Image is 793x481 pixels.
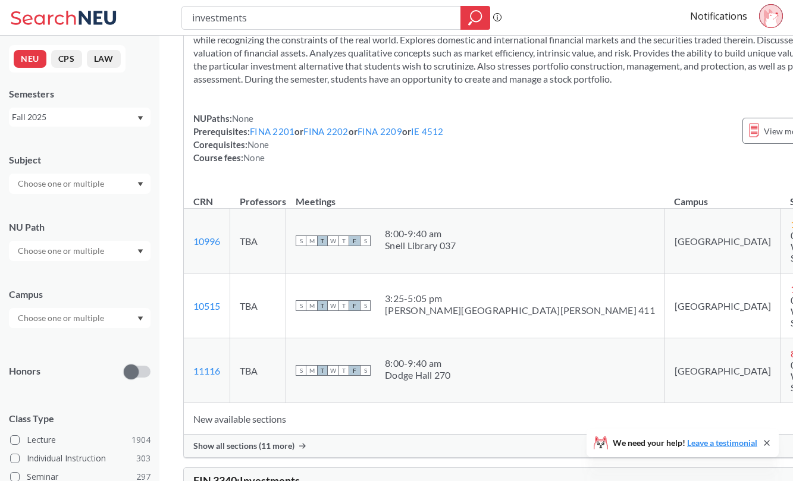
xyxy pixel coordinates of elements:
div: Dropdown arrow [9,241,151,261]
span: None [247,139,269,150]
span: M [306,365,317,376]
span: T [338,365,349,376]
td: TBA [230,273,286,338]
td: TBA [230,338,286,403]
span: F [349,300,360,311]
span: T [338,235,349,246]
td: [GEOGRAPHIC_DATA] [665,338,781,403]
a: 10996 [193,235,220,247]
a: FINA 2202 [303,126,348,137]
svg: magnifying glass [468,10,482,26]
button: LAW [87,50,121,68]
div: Snell Library 037 [385,240,456,251]
span: W [328,235,338,246]
button: NEU [14,50,46,68]
a: Leave a testimonial [687,438,757,448]
span: T [317,300,328,311]
input: Choose one or multiple [12,244,112,258]
div: magnifying glass [460,6,490,30]
th: Campus [665,183,781,209]
span: None [243,152,265,163]
div: Dodge Hall 270 [385,369,451,381]
th: Meetings [286,183,665,209]
span: S [296,300,306,311]
svg: Dropdown arrow [137,182,143,187]
svg: Dropdown arrow [137,249,143,254]
span: M [306,235,317,246]
div: 3:25 - 5:05 pm [385,293,655,304]
span: 1904 [131,433,151,447]
div: Campus [9,288,151,301]
span: F [349,235,360,246]
input: Class, professor, course number, "phrase" [191,8,452,28]
div: 8:00 - 9:40 am [385,357,451,369]
span: S [296,365,306,376]
span: F [349,365,360,376]
td: TBA [230,209,286,273]
span: M [306,300,317,311]
a: FINA 2201 [250,126,294,137]
span: T [338,300,349,311]
span: W [328,365,338,376]
div: Semesters [9,87,151,100]
div: Fall 2025Dropdown arrow [9,108,151,127]
div: Fall 2025 [12,111,136,124]
svg: Dropdown arrow [137,316,143,321]
span: T [317,365,328,376]
div: [PERSON_NAME][GEOGRAPHIC_DATA][PERSON_NAME] 411 [385,304,655,316]
span: S [360,300,371,311]
div: Dropdown arrow [9,308,151,328]
div: Subject [9,153,151,166]
td: [GEOGRAPHIC_DATA] [665,209,781,273]
a: Notifications [690,10,747,23]
div: Dropdown arrow [9,174,151,194]
button: CPS [51,50,82,68]
span: T [317,235,328,246]
label: Lecture [10,432,151,448]
span: S [360,365,371,376]
span: S [296,235,306,246]
a: 10515 [193,300,220,312]
span: We need your help! [613,439,757,447]
span: Class Type [9,412,151,425]
th: Professors [230,183,286,209]
span: W [328,300,338,311]
td: [GEOGRAPHIC_DATA] [665,273,781,338]
label: Individual Instruction [10,451,151,466]
svg: Dropdown arrow [137,116,143,121]
span: None [232,113,253,124]
a: FINA 2209 [358,126,402,137]
span: S [360,235,371,246]
span: Show all sections (11 more) [193,441,294,451]
div: 8:00 - 9:40 am [385,228,456,240]
a: 11116 [193,365,220,376]
p: Honors [9,364,40,378]
a: IE 4512 [411,126,444,137]
div: NUPaths: Prerequisites: or or or Corequisites: Course fees: [193,112,444,164]
div: CRN [193,195,213,208]
input: Choose one or multiple [12,311,112,325]
input: Choose one or multiple [12,177,112,191]
span: 303 [136,452,151,465]
div: NU Path [9,221,151,234]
